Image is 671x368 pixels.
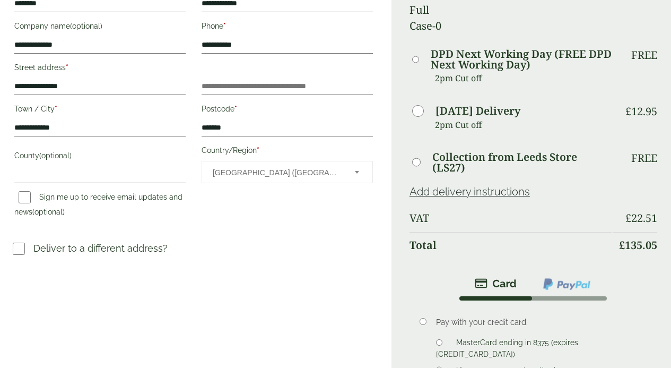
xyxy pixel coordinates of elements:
abbr: required [66,63,68,72]
span: (optional) [39,151,72,160]
p: Deliver to a different address? [33,241,168,255]
span: £ [619,238,625,252]
label: MasterCard ending in 8375 (expires [CREDIT_CARD_DATA]) [436,338,578,362]
label: Street address [14,60,186,78]
label: Sign me up to receive email updates and news [14,193,182,219]
img: stripe.png [475,277,517,290]
label: Country/Region [202,143,373,161]
p: Pay with your credit card. [436,316,642,328]
label: [DATE] Delivery [435,106,520,116]
bdi: 135.05 [619,238,657,252]
input: Sign me up to receive email updates and news(optional) [19,191,31,203]
abbr: required [55,105,57,113]
p: 2pm Cut off [435,70,612,86]
label: Collection from Leeds Store (LS27) [432,152,612,173]
th: Total [409,232,612,258]
p: 2pm Cut off [435,117,612,133]
label: County [14,148,186,166]
span: Country/Region [202,161,373,183]
label: Postcode [202,101,373,119]
p: Free [631,152,657,165]
abbr: required [257,146,259,155]
span: (optional) [70,22,102,30]
label: DPD Next Working Day (FREE DPD Next Working Day) [431,49,612,70]
label: Town / City [14,101,186,119]
img: ppcp-gateway.png [542,277,591,291]
span: United Kingdom (UK) [213,161,341,184]
span: (optional) [32,208,65,216]
bdi: 12.95 [625,104,657,118]
th: VAT [409,206,612,231]
label: Phone [202,19,373,37]
abbr: required [223,22,226,30]
label: Company name [14,19,186,37]
a: Add delivery instructions [409,185,530,198]
bdi: 22.51 [625,211,657,225]
abbr: required [234,105,237,113]
span: £ [625,104,631,118]
span: £ [625,211,631,225]
p: Free [631,49,657,62]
